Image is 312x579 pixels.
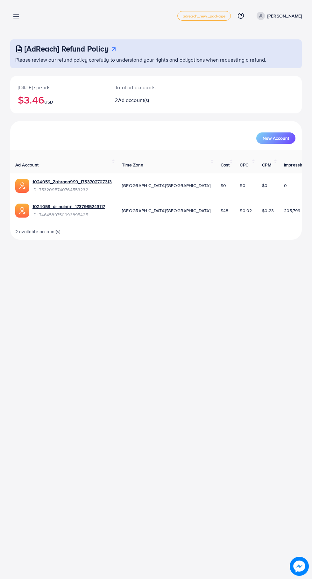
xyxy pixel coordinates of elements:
[240,182,245,189] span: $0
[290,557,308,575] img: image
[15,228,61,235] span: 2 available account(s)
[262,182,267,189] span: $0
[262,162,271,168] span: CPM
[240,162,248,168] span: CPC
[25,44,109,53] h3: [AdReach] Refund Policy
[221,182,226,189] span: $0
[263,136,289,140] span: New Account
[32,212,105,218] span: ID: 7464589750993895425
[32,178,112,185] a: 1024059_Zahraaa999_1753702707313
[221,207,228,214] span: $48
[122,207,210,214] span: [GEOGRAPHIC_DATA]/[GEOGRAPHIC_DATA]
[15,179,29,193] img: ic-ads-acc.e4c84228.svg
[122,182,210,189] span: [GEOGRAPHIC_DATA]/[GEOGRAPHIC_DATA]
[240,207,252,214] span: $0.02
[262,207,274,214] span: $0.23
[44,99,53,105] span: USD
[18,84,100,91] p: [DATE] spends
[284,207,300,214] span: 205,799
[15,204,29,218] img: ic-ads-acc.e4c84228.svg
[15,56,298,64] p: Please review our refund policy carefully to understand your rights and obligations when requesti...
[122,162,143,168] span: Time Zone
[221,162,230,168] span: Cost
[15,162,39,168] span: Ad Account
[32,203,105,210] a: 1024059_dr nainnn_1737985243117
[118,97,149,104] span: Ad account(s)
[254,12,302,20] a: [PERSON_NAME]
[115,84,173,91] p: Total ad accounts
[32,186,112,193] span: ID: 7532095740764553232
[267,12,302,20] p: [PERSON_NAME]
[183,14,225,18] span: adreach_new_package
[177,11,231,21] a: adreach_new_package
[18,94,100,106] h2: $3.46
[115,97,173,103] h2: 2
[284,162,306,168] span: Impression
[256,132,295,144] button: New Account
[284,182,287,189] span: 0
